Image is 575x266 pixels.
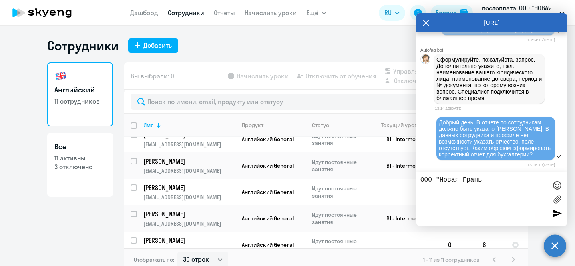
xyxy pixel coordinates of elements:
span: Отображать по: [134,256,174,263]
div: Статус [312,122,367,129]
button: Добавить [128,38,178,53]
div: Продукт [242,122,305,129]
div: Имя [143,122,235,129]
p: Идут постоянные занятия [312,211,367,226]
p: Идут постоянные занятия [312,185,367,199]
p: Идут постоянные занятия [312,238,367,252]
span: Сформулируйте, пожалуйста, запрос. Дополнительно укажите, пжл., наименование вашего юридического ... [436,56,543,101]
h1: Сотрудники [47,38,119,54]
div: Баланс [436,8,457,18]
td: B1 - Intermediate [367,126,442,152]
td: B1 - Intermediate [367,205,442,232]
button: RU [379,5,405,21]
div: Текущий уровень [381,122,427,129]
p: 3 отключено [54,162,106,171]
p: [EMAIL_ADDRESS][DOMAIN_NAME] [143,220,235,227]
time: 13:14:15[DATE] [435,106,462,110]
h3: Английский [54,85,106,95]
p: [EMAIL_ADDRESS][DOMAIN_NAME] [143,141,235,148]
div: Статус [312,122,329,129]
span: Английский General [242,188,294,196]
div: Текущий уровень [374,122,441,129]
p: [EMAIL_ADDRESS][DOMAIN_NAME] [143,194,235,201]
input: Поиск по имени, email, продукту или статусу [131,94,521,110]
p: Идут постоянные занятия [312,132,367,146]
span: 1 - 11 из 11 сотрудников [423,256,480,263]
p: [PERSON_NAME] [143,183,234,192]
span: Английский General [242,241,294,248]
span: RU [384,8,392,18]
p: [EMAIL_ADDRESS][DOMAIN_NAME] [143,246,235,254]
p: [PERSON_NAME] [143,236,234,245]
a: Сотрудники [168,9,204,17]
p: 11 активны [54,154,106,162]
label: Лимит 10 файлов [551,193,563,205]
time: 13:16:19[DATE] [527,162,555,167]
a: Дашборд [130,9,158,17]
a: Английский11 сотрудников [47,62,113,126]
p: [EMAIL_ADDRESS][DOMAIN_NAME] [143,167,235,174]
td: B1 - Intermediate [367,152,442,179]
p: постоплата, ООО "НОВАЯ ГРАНЬ" [482,3,556,22]
div: Имя [143,122,154,129]
a: Отчеты [214,9,235,17]
div: Autofaq bot [420,48,567,52]
p: 11 сотрудников [54,97,106,106]
a: [PERSON_NAME] [143,183,235,192]
textarea: ООО "Новая Грань [420,176,547,222]
a: [PERSON_NAME] [143,157,235,166]
span: Английский General [242,136,294,143]
span: Вы выбрали: 0 [131,71,174,81]
img: balance [460,9,468,17]
span: Английский General [242,162,294,169]
a: [PERSON_NAME] [143,210,235,218]
div: Продукт [242,122,263,129]
span: Ещё [306,8,318,18]
p: [PERSON_NAME] [143,157,234,166]
div: Добавить [143,40,172,50]
td: 6 [476,232,505,258]
a: Все11 активны3 отключено [47,133,113,197]
h3: Все [54,142,106,152]
button: Ещё [306,5,326,21]
time: 13:14:15[DATE] [527,38,555,42]
button: постоплата, ООО "НОВАЯ ГРАНЬ" [478,3,568,22]
img: english [54,70,67,82]
p: [PERSON_NAME] [143,210,234,218]
span: Английский General [242,215,294,222]
td: 0 [442,232,476,258]
button: Балансbalance [431,5,473,21]
a: Начислить уроки [245,9,297,17]
img: bot avatar [421,54,431,66]
a: [PERSON_NAME] [143,236,235,245]
p: Идут постоянные занятия [312,158,367,173]
span: Добрый день! В отчете по сотрудникам должно быть указано [PERSON_NAME]. В данных сотрудника и про... [439,119,552,158]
